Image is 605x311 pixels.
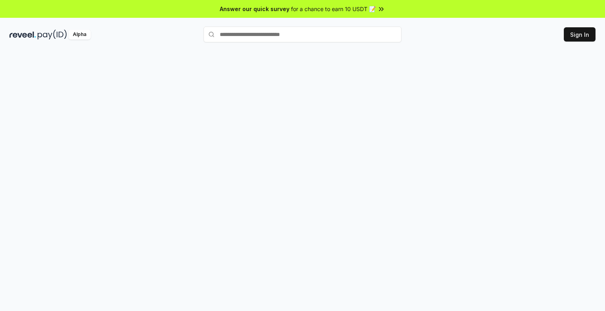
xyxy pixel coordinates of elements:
[291,5,376,13] span: for a chance to earn 10 USDT 📝
[68,30,91,40] div: Alpha
[38,30,67,40] img: pay_id
[10,30,36,40] img: reveel_dark
[220,5,289,13] span: Answer our quick survey
[564,27,595,42] button: Sign In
